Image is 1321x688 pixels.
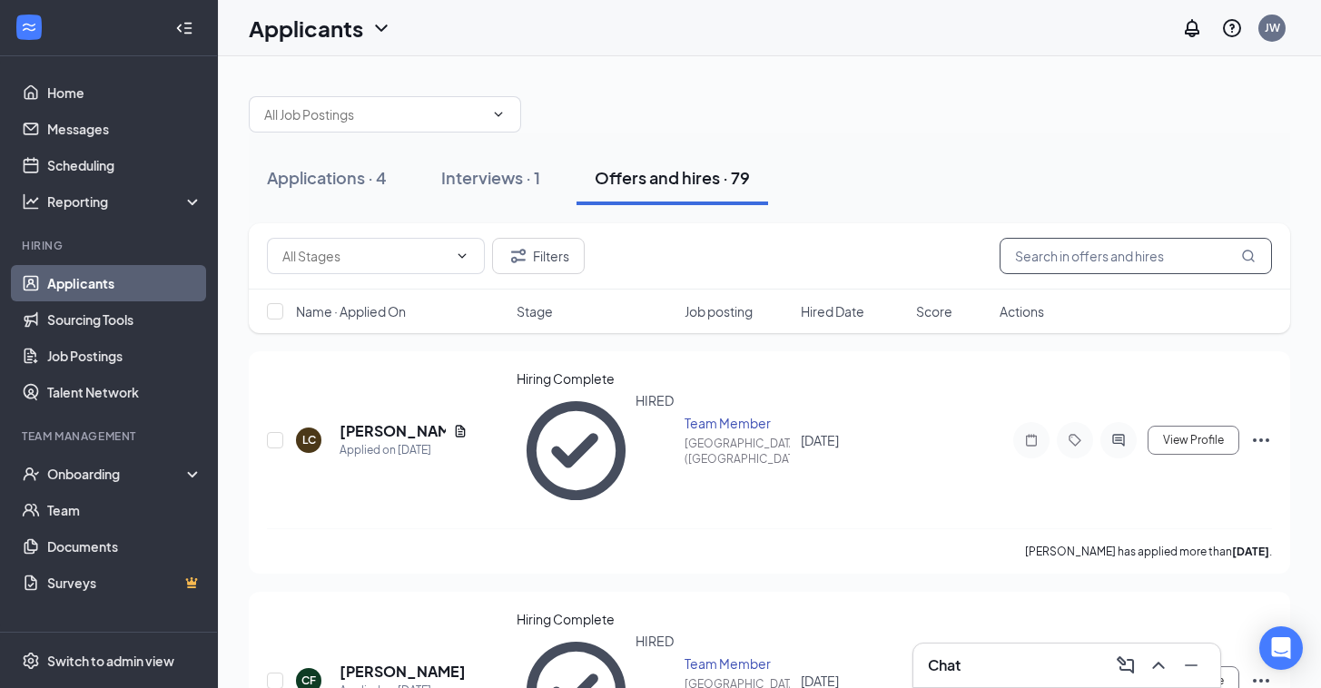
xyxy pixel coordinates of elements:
[249,13,363,44] h1: Applicants
[175,19,193,37] svg: Collapse
[20,18,38,36] svg: WorkstreamLogo
[22,465,40,483] svg: UserCheck
[1259,626,1303,670] div: Open Intercom Messenger
[801,302,864,320] span: Hired Date
[1221,17,1243,39] svg: QuestionInfo
[22,428,199,444] div: Team Management
[47,111,202,147] a: Messages
[1163,434,1224,447] span: View Profile
[1148,426,1239,455] button: View Profile
[301,673,316,688] div: CF
[508,245,529,267] svg: Filter
[801,432,839,448] span: [DATE]
[47,374,202,410] a: Talent Network
[1250,429,1272,451] svg: Ellipses
[1111,651,1140,680] button: ComposeMessage
[47,528,202,565] a: Documents
[1000,238,1272,274] input: Search in offers and hires
[491,107,506,122] svg: ChevronDown
[685,654,789,673] div: Team Member
[264,104,484,124] input: All Job Postings
[1241,249,1256,263] svg: MagnifyingGlass
[47,565,202,601] a: SurveysCrown
[282,246,448,266] input: All Stages
[1177,651,1206,680] button: Minimize
[1180,654,1202,676] svg: Minimize
[22,238,199,253] div: Hiring
[47,265,202,301] a: Applicants
[22,192,40,211] svg: Analysis
[636,391,674,510] div: HIRED
[1000,302,1044,320] span: Actions
[517,369,674,388] div: Hiring Complete
[517,391,636,510] svg: CheckmarkCircle
[928,655,961,675] h3: Chat
[1148,654,1169,676] svg: ChevronUp
[455,249,469,263] svg: ChevronDown
[267,166,387,189] div: Applications · 4
[47,301,202,338] a: Sourcing Tools
[685,436,789,467] div: [GEOGRAPHIC_DATA] ([GEOGRAPHIC_DATA])
[47,192,203,211] div: Reporting
[453,424,468,438] svg: Document
[340,662,466,682] h5: [PERSON_NAME]
[47,492,202,528] a: Team
[47,338,202,374] a: Job Postings
[47,465,187,483] div: Onboarding
[1025,544,1272,559] p: [PERSON_NAME] has applied more than .
[1144,651,1173,680] button: ChevronUp
[296,302,406,320] span: Name · Applied On
[1064,433,1086,447] svg: Tag
[370,17,392,39] svg: ChevronDown
[1265,20,1280,35] div: JW
[47,147,202,183] a: Scheduling
[517,610,674,628] div: Hiring Complete
[1232,545,1269,558] b: [DATE]
[47,74,202,111] a: Home
[595,166,750,189] div: Offers and hires · 79
[685,302,753,320] span: Job posting
[340,421,446,441] h5: [PERSON_NAME]
[47,652,174,670] div: Switch to admin view
[916,302,952,320] span: Score
[302,432,316,447] div: LC
[1020,433,1042,447] svg: Note
[22,652,40,670] svg: Settings
[492,238,585,274] button: Filter Filters
[1115,654,1137,676] svg: ComposeMessage
[340,441,468,459] div: Applied on [DATE]
[517,302,553,320] span: Stage
[441,166,540,189] div: Interviews · 1
[685,414,789,432] div: Team Member
[1108,433,1129,447] svg: ActiveChat
[1181,17,1203,39] svg: Notifications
